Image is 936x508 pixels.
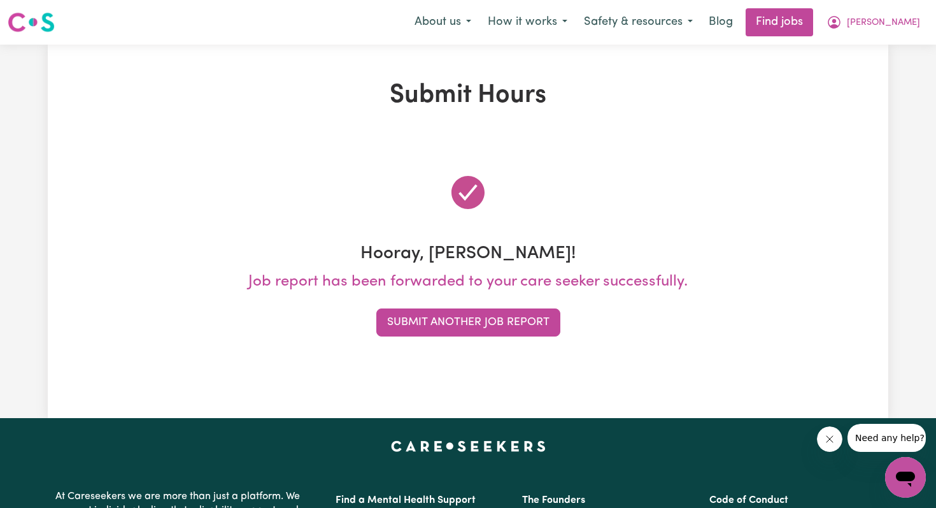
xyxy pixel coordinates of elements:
[406,9,479,36] button: About us
[479,9,576,36] button: How it works
[817,426,842,452] iframe: Close message
[55,80,881,111] h1: Submit Hours
[8,11,55,34] img: Careseekers logo
[847,424,926,452] iframe: Message from company
[55,243,881,265] h3: Hooray, [PERSON_NAME]!
[8,8,55,37] a: Careseekers logo
[847,16,920,30] span: [PERSON_NAME]
[885,457,926,498] iframe: Button to launch messaging window
[701,8,741,36] a: Blog
[391,441,546,451] a: Careseekers home page
[746,8,813,36] a: Find jobs
[576,9,701,36] button: Safety & resources
[55,270,881,293] p: Job report has been forwarded to your care seeker successfully.
[818,9,928,36] button: My Account
[709,495,788,505] a: Code of Conduct
[522,495,585,505] a: The Founders
[376,308,560,337] button: Submit Another Job Report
